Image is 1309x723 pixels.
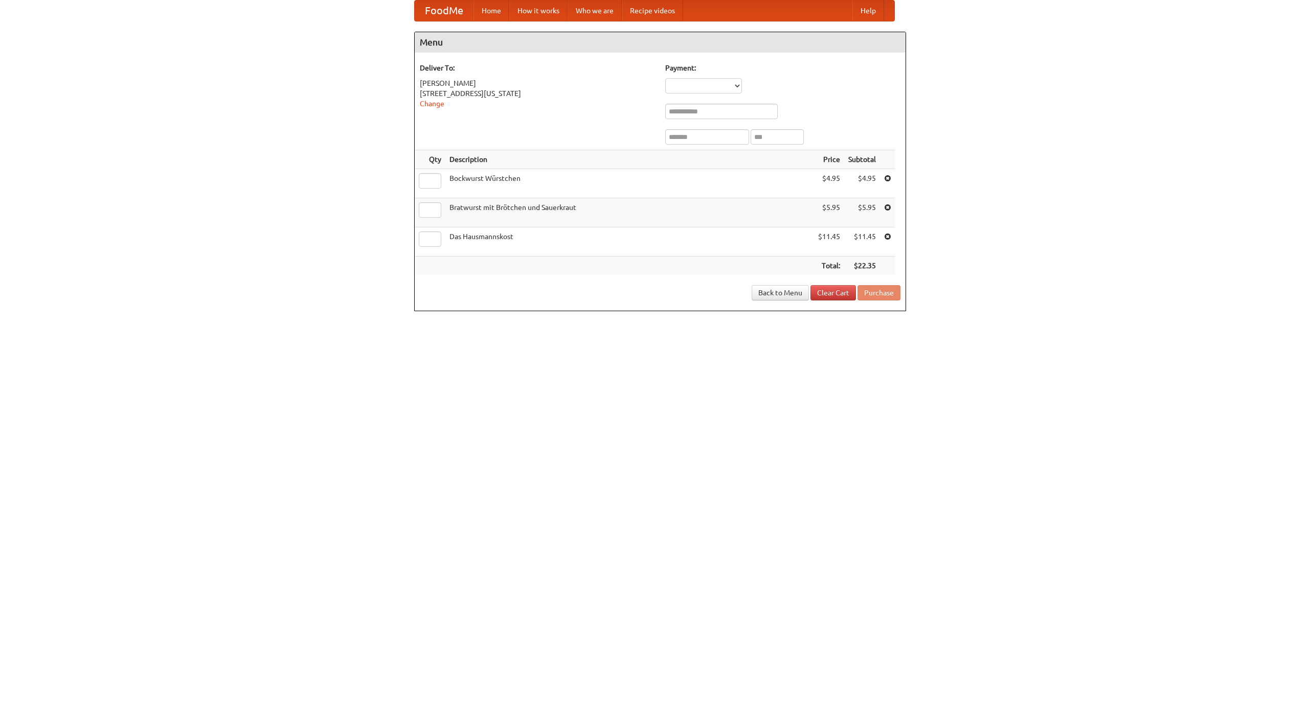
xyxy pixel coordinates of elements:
[814,150,844,169] th: Price
[445,227,814,256] td: Das Hausmannskost
[814,256,844,275] th: Total:
[445,169,814,198] td: Bockwurst Würstchen
[844,169,880,198] td: $4.95
[415,32,906,53] h4: Menu
[852,1,884,21] a: Help
[415,1,473,21] a: FoodMe
[752,285,809,300] a: Back to Menu
[844,256,880,275] th: $22.35
[814,227,844,256] td: $11.45
[844,227,880,256] td: $11.45
[568,1,622,21] a: Who we are
[814,169,844,198] td: $4.95
[473,1,509,21] a: Home
[810,285,856,300] a: Clear Cart
[420,78,655,88] div: [PERSON_NAME]
[814,198,844,227] td: $5.95
[445,150,814,169] th: Description
[420,88,655,99] div: [STREET_ADDRESS][US_STATE]
[509,1,568,21] a: How it works
[420,100,444,108] a: Change
[857,285,900,300] button: Purchase
[844,198,880,227] td: $5.95
[445,198,814,227] td: Bratwurst mit Brötchen und Sauerkraut
[844,150,880,169] th: Subtotal
[415,150,445,169] th: Qty
[420,63,655,73] h5: Deliver To:
[665,63,900,73] h5: Payment:
[622,1,683,21] a: Recipe videos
